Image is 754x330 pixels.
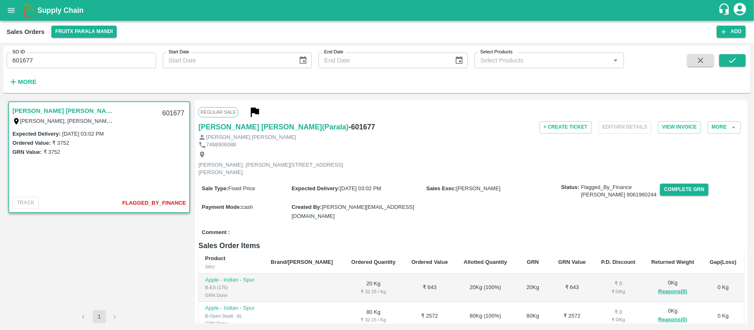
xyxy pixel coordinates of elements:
[205,255,225,261] b: Product
[412,259,448,265] b: Ordered Value
[205,263,258,270] div: SKU
[205,304,258,312] p: Apple - Indian - Spur
[7,75,39,89] button: More
[157,104,189,123] div: 601677
[426,185,456,191] label: Sales Exec :
[710,259,736,265] b: Gap(Loss)
[228,185,255,191] span: Fixed Price
[291,204,414,219] span: [PERSON_NAME][EMAIL_ADDRESS][DOMAIN_NAME]
[76,310,123,323] nav: pagination navigation
[7,26,45,37] div: Sales Orders
[404,274,456,302] td: ₹ 643
[202,185,228,191] label: Sale Type :
[522,312,544,320] div: 80 Kg
[2,1,21,20] button: open drawer
[477,55,608,66] input: Select Products
[324,49,343,55] label: End Date
[295,53,311,68] button: Choose date
[7,53,156,68] input: Enter SO ID
[340,185,381,191] span: [DATE] 03:02 PM
[581,191,657,199] div: [PERSON_NAME] 9061960244
[122,198,186,208] button: Flagged_By_Finance
[350,316,397,323] div: ₹ 32.15 / Kg
[650,287,696,297] button: Reasons(0)
[163,53,292,68] input: Start Date
[464,259,507,265] b: Allotted Quantity
[658,121,701,133] button: View Invoice
[12,140,51,146] label: Ordered Value:
[198,107,238,117] span: Regular Sale
[601,259,636,265] b: P.D. Discount
[205,276,258,284] p: Apple - Indian - Spur
[480,49,513,55] label: Select Products
[52,140,69,146] label: ₹ 3752
[343,274,404,302] td: 20 Kg
[717,26,746,38] button: Add
[241,204,253,210] span: cash
[206,141,236,149] p: 7488906088
[93,310,106,323] button: page 1
[540,121,592,133] button: + Create Ticket
[451,53,467,68] button: Choose date
[522,284,544,292] div: 20 Kg
[651,259,694,265] b: Returned Weight
[202,204,241,210] label: Payment Mode :
[732,2,747,19] div: account of current user
[600,288,636,295] div: ₹ 0 / Kg
[318,53,448,68] input: End Date
[650,307,696,324] div: 0 Kg
[600,308,636,316] div: ₹ 0
[351,259,395,265] b: Ordered Quantity
[198,121,349,133] a: [PERSON_NAME] [PERSON_NAME](Parala)
[206,134,296,141] p: [PERSON_NAME] [PERSON_NAME]
[12,105,116,116] a: [PERSON_NAME] [PERSON_NAME](Parala)
[291,204,322,210] label: Created By :
[463,284,508,292] div: 20 Kg ( 100 %)
[12,49,25,55] label: SO ID
[12,131,60,137] label: Expected Delivery :
[205,312,258,320] div: B-Open Septt. -6L
[551,274,593,302] td: ₹ 643
[650,279,696,296] div: 0 Kg
[456,185,501,191] span: [PERSON_NAME]
[51,26,117,38] button: Select DC
[18,79,36,85] strong: More
[350,288,397,295] div: ₹ 32.15 / Kg
[291,185,340,191] label: Expected Delivery :
[561,184,579,191] label: Status:
[169,49,189,55] label: Start Date
[205,292,258,299] div: GRN Done
[205,284,258,291] div: B-ES (175)
[37,5,718,16] a: Supply Chain
[558,259,585,265] b: GRN Value
[202,229,230,237] label: Comment :
[600,316,636,323] div: ₹ 0 / Kg
[62,131,104,137] label: [DATE] 03:02 PM
[718,3,732,18] div: customer-support
[198,161,385,177] p: [PERSON_NAME], [PERSON_NAME][STREET_ADDRESS][PERSON_NAME]
[527,259,539,265] b: GRN
[581,184,657,199] span: Flagged_By_Finance
[20,117,210,124] label: [PERSON_NAME], [PERSON_NAME][STREET_ADDRESS][PERSON_NAME]
[43,149,60,155] label: ₹ 3752
[463,312,508,320] div: 80 Kg ( 100 %)
[650,315,696,325] button: Reasons(0)
[198,240,744,251] h6: Sales Order Items
[610,55,621,66] button: Open
[660,184,708,196] button: Complete GRN
[205,320,258,327] div: GRN Done
[37,6,84,14] b: Supply Chain
[349,121,375,133] h6: - 601677
[708,121,741,133] button: More
[702,274,744,302] td: 0 Kg
[271,259,333,265] b: Brand/[PERSON_NAME]
[12,149,42,155] label: GRN Value:
[600,280,636,288] div: ₹ 0
[21,2,37,19] img: logo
